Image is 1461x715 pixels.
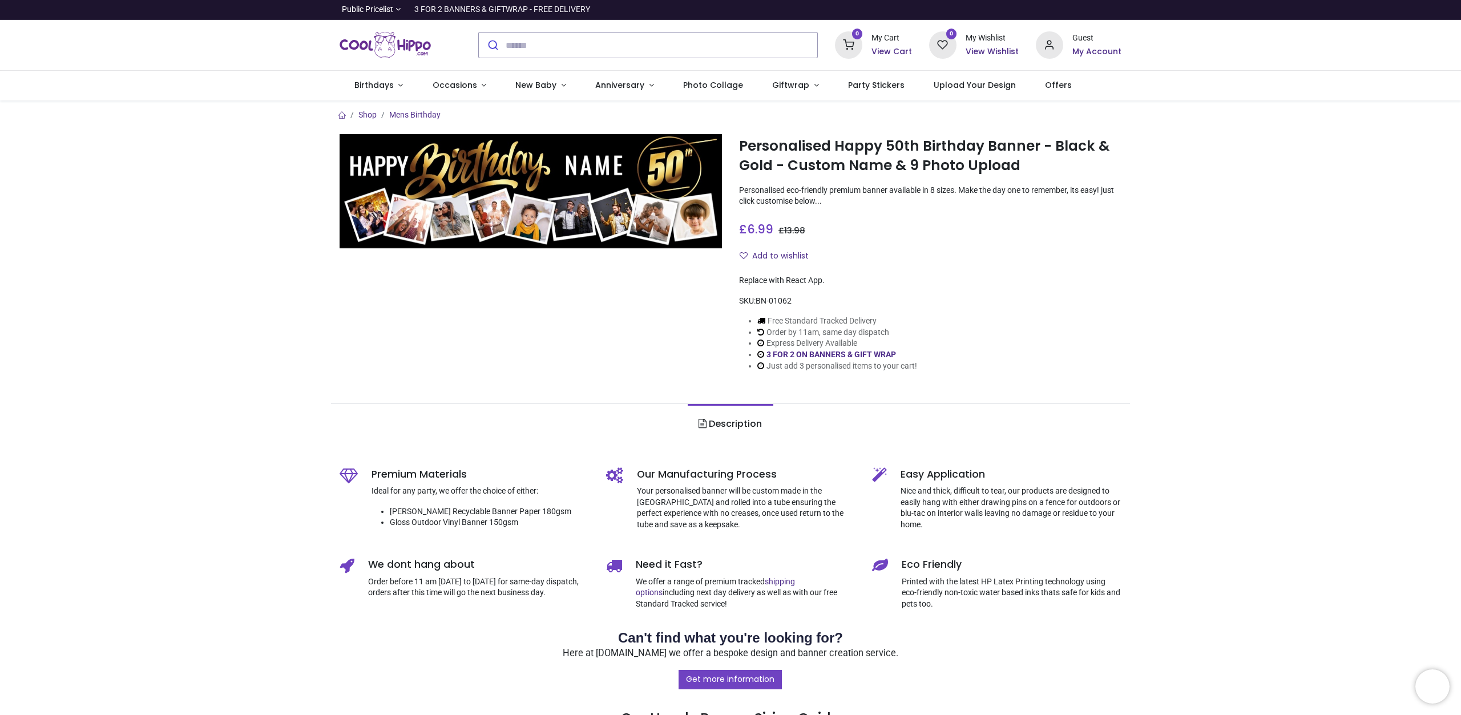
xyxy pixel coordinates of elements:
span: 13.98 [784,225,805,236]
span: Anniversary [595,79,644,91]
p: We offer a range of premium tracked including next day delivery as well as with our free Standard... [636,576,855,610]
span: £ [778,225,805,236]
span: Photo Collage [683,79,743,91]
p: Nice and thick, difficult to tear, our products are designed to easily hang with either drawing p... [901,486,1121,530]
sup: 0 [852,29,863,39]
span: BN-01062 [756,296,792,305]
a: Get more information [679,670,782,689]
p: Here at [DOMAIN_NAME] we offer a bespoke design and banner creation service. [340,647,1121,660]
a: Public Pricelist [340,4,401,15]
img: Cool Hippo [340,29,431,61]
li: Gloss Outdoor Vinyl Banner 150gsm [390,517,589,528]
h2: Can't find what you're looking for? [340,628,1121,648]
div: My Wishlist [966,33,1019,44]
button: Submit [479,33,506,58]
a: 0 [835,40,862,49]
a: Description [688,404,773,444]
span: Occasions [433,79,477,91]
iframe: Customer reviews powered by Trustpilot [882,4,1121,15]
iframe: Brevo live chat [1415,669,1450,704]
a: Shop [358,110,377,119]
span: Birthdays [354,79,394,91]
p: Personalised eco-friendly premium banner available in 8 sizes. Make the day one to remember, its ... [739,185,1121,207]
span: Public Pricelist [342,4,393,15]
li: [PERSON_NAME] Recyclable Banner Paper 180gsm [390,506,589,518]
a: 3 FOR 2 ON BANNERS & GIFT WRAP [766,350,896,359]
span: Offers [1045,79,1072,91]
a: Anniversary [580,71,668,100]
a: New Baby [501,71,581,100]
div: My Cart [871,33,912,44]
sup: 0 [946,29,957,39]
li: Order by 11am, same day dispatch [757,327,917,338]
p: Order before 11 am [DATE] to [DATE] for same-day dispatch, orders after this time will go the nex... [368,576,589,599]
a: Birthdays [340,71,418,100]
p: Your personalised banner will be custom made in the [GEOGRAPHIC_DATA] and rolled into a tube ensu... [637,486,855,530]
a: 0 [929,40,956,49]
li: Free Standard Tracked Delivery [757,316,917,327]
img: Personalised Happy 50th Birthday Banner - Black & Gold - Custom Name & 9 Photo Upload [340,134,722,249]
span: Party Stickers [848,79,905,91]
span: £ [739,221,773,237]
button: Add to wishlistAdd to wishlist [739,247,818,266]
h5: Need it Fast? [636,558,855,572]
a: My Account [1072,46,1121,58]
h5: Premium Materials [372,467,589,482]
span: Giftwrap [772,79,809,91]
li: Express Delivery Available [757,338,917,349]
div: Replace with React App. [739,275,1121,286]
h5: Eco Friendly [902,558,1121,572]
i: Add to wishlist [740,252,748,260]
span: Upload Your Design [934,79,1016,91]
a: View Cart [871,46,912,58]
div: SKU: [739,296,1121,307]
h5: Our Manufacturing Process [637,467,855,482]
a: Occasions [418,71,501,100]
div: 3 FOR 2 BANNERS & GIFTWRAP - FREE DELIVERY [414,4,590,15]
a: Mens Birthday [389,110,441,119]
a: Giftwrap [757,71,833,100]
h5: We dont hang about [368,558,589,572]
span: New Baby [515,79,556,91]
h5: Easy Application [901,467,1121,482]
a: View Wishlist [966,46,1019,58]
a: Logo of Cool Hippo [340,29,431,61]
p: Ideal for any party, we offer the choice of either: [372,486,589,497]
li: Just add 3 personalised items to your cart! [757,361,917,372]
div: Guest [1072,33,1121,44]
p: Printed with the latest HP Latex Printing technology using eco-friendly non-toxic water based ink... [902,576,1121,610]
span: 6.99 [747,221,773,237]
h1: Personalised Happy 50th Birthday Banner - Black & Gold - Custom Name & 9 Photo Upload [739,136,1121,176]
